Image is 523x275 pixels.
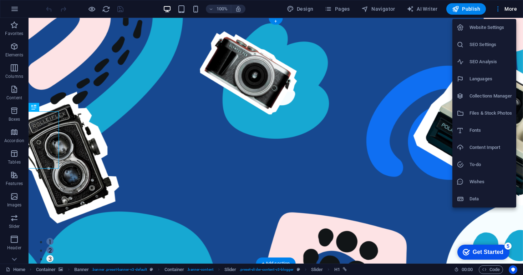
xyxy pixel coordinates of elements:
[469,177,512,186] h6: Wishes
[469,23,512,32] h6: Website Settings
[469,92,512,100] h6: Collections Manager
[4,4,56,19] div: Get Started 5 items remaining, 0% complete
[18,229,25,236] button: 2
[18,237,25,244] button: 3
[469,126,512,135] h6: Fonts
[19,8,50,14] div: Get Started
[469,160,512,169] h6: To-do
[469,40,512,49] h6: SEO Settings
[51,1,58,9] div: 5
[469,57,512,66] h6: SEO Analysis
[469,195,512,203] h6: Data
[469,75,512,83] h6: Languages
[469,109,512,117] h6: Files & Stock Photos
[469,143,512,152] h6: Content Import
[18,220,25,227] button: 1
